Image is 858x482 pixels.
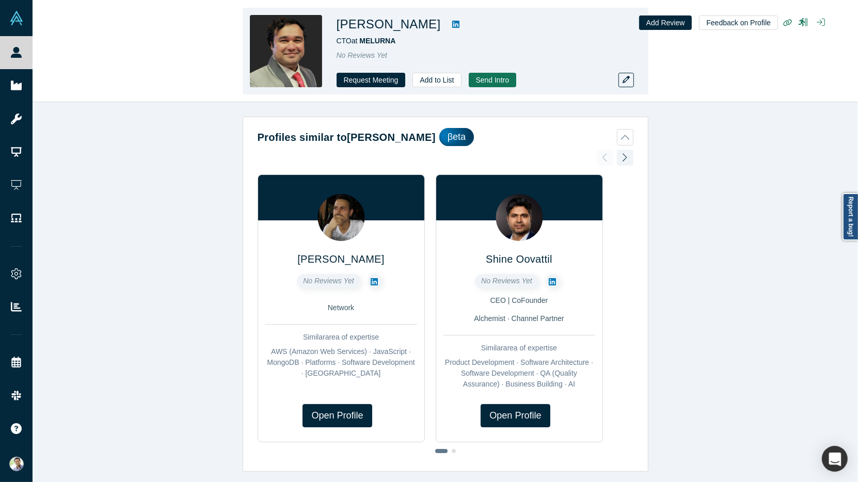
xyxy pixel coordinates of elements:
span: AWS (Amazon Web Services) · JavaScript · MongoDB · Platforms · Software Development · [GEOGRAPHIC... [267,347,415,377]
span: Product Development · Software Architecture · Software Development · QA (Quality Assurance) · Bus... [445,358,593,388]
a: Report a bug! [843,193,858,240]
div: βeta [439,128,474,146]
a: MELURNA [359,37,395,45]
img: Ravi Belani's Account [9,457,24,471]
button: Send Intro [469,73,517,87]
a: [PERSON_NAME] [297,253,384,265]
img: Brian Amaro's Profile Image [317,194,364,241]
img: Shine Oovattil's Profile Image [496,194,543,241]
button: Request Meeting [337,73,406,87]
h1: [PERSON_NAME] [337,15,441,34]
span: No Reviews Yet [481,277,532,285]
h2: Profiles similar to [PERSON_NAME] [258,130,436,145]
a: Open Profile [481,404,550,427]
img: Alchemist Vault Logo [9,11,24,25]
button: Feedback on Profile [699,15,778,30]
div: Network [265,302,417,313]
div: Similar area of expertise [443,343,595,354]
button: Profiles similar to[PERSON_NAME]βeta [258,128,633,146]
button: Add Review [639,15,692,30]
a: Shine Oovattil [486,253,552,265]
div: Alchemist · Channel Partner [443,313,595,324]
div: Similar area of expertise [265,332,417,343]
button: Add to List [412,73,461,87]
span: CTO at [337,37,396,45]
span: No Reviews Yet [303,277,354,285]
img: Abhishek Bhattacharyya's Profile Image [250,15,322,87]
span: CEO | CoFounder [490,296,548,304]
span: No Reviews Yet [337,51,388,59]
a: Open Profile [303,404,372,427]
